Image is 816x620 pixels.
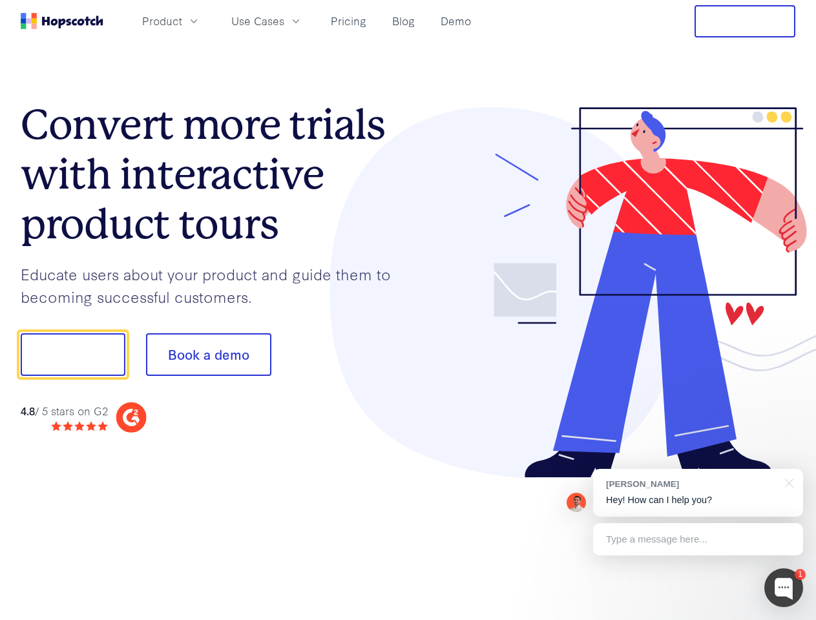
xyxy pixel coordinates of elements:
h1: Convert more trials with interactive product tours [21,100,408,249]
button: Use Cases [224,10,310,32]
strong: 4.8 [21,403,35,418]
p: Educate users about your product and guide them to becoming successful customers. [21,263,408,307]
a: Pricing [326,10,371,32]
a: Home [21,13,103,29]
span: Use Cases [231,13,284,29]
button: Book a demo [146,333,271,376]
button: Free Trial [695,5,795,37]
a: Demo [435,10,476,32]
p: Hey! How can I help you? [606,493,790,507]
div: Type a message here... [593,523,803,555]
img: Mark Spera [567,493,586,512]
div: [PERSON_NAME] [606,478,777,490]
button: Show me! [21,333,125,376]
div: 1 [795,569,806,580]
div: / 5 stars on G2 [21,403,108,419]
a: Blog [387,10,420,32]
span: Product [142,13,182,29]
button: Product [134,10,208,32]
